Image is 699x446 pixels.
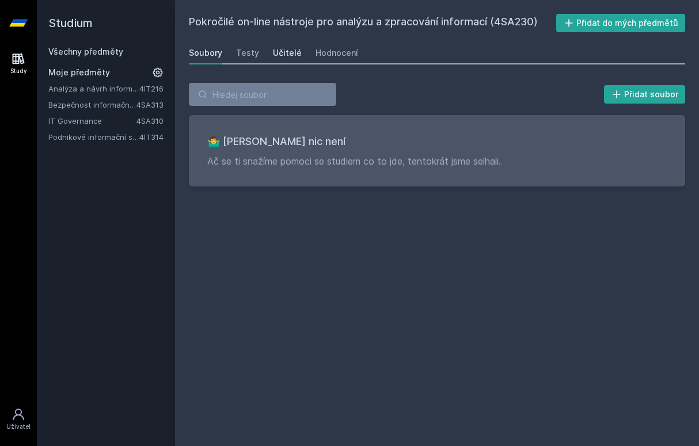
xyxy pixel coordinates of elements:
[236,41,259,64] a: Testy
[189,83,336,106] input: Hledej soubor
[207,134,667,150] h3: 🤷‍♂️ [PERSON_NAME] nic není
[316,47,358,59] div: Hodnocení
[48,131,139,143] a: Podnikové informační systémy
[604,85,686,104] button: Přidat soubor
[48,47,123,56] a: Všechny předměty
[6,422,31,431] div: Uživatel
[207,154,667,168] p: Ač se ti snažíme pomoci se studiem co to jde, tentokrát jsme selhali.
[48,115,136,127] a: IT Governance
[48,99,136,110] a: Bezpečnost informačních systémů
[139,84,164,93] a: 4IT216
[136,100,164,109] a: 4SA313
[2,402,35,437] a: Uživatel
[48,67,110,78] span: Moje předměty
[189,47,222,59] div: Soubory
[189,14,556,32] h2: Pokročilé on-line nástroje pro analýzu a zpracování informací (4SA230)
[189,41,222,64] a: Soubory
[2,46,35,81] a: Study
[136,116,164,125] a: 4SA310
[273,41,302,64] a: Učitelé
[316,41,358,64] a: Hodnocení
[236,47,259,59] div: Testy
[556,14,686,32] button: Přidat do mých předmětů
[139,132,164,142] a: 4IT314
[10,67,27,75] div: Study
[273,47,302,59] div: Učitelé
[48,83,139,94] a: Analýza a návrh informačních systémů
